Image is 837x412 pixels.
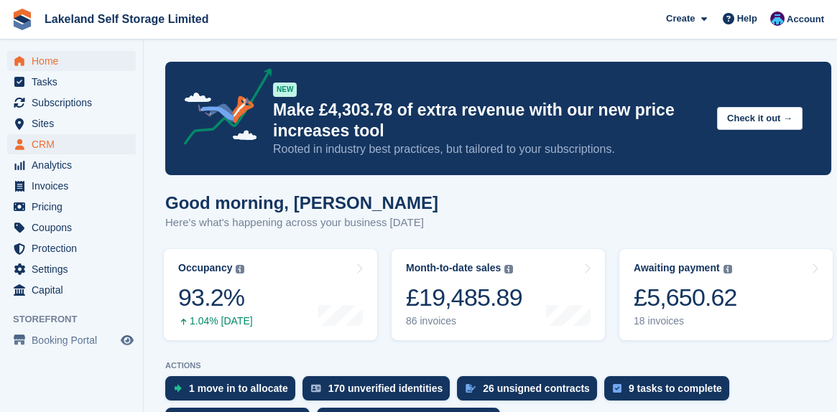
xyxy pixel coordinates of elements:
a: 26 unsigned contracts [457,376,604,408]
a: menu [7,280,136,300]
a: Occupancy 93.2% 1.04% [DATE] [164,249,377,340]
a: Lakeland Self Storage Limited [39,7,215,31]
a: menu [7,134,136,154]
span: CRM [32,134,118,154]
a: menu [7,176,136,196]
div: 18 invoices [634,315,737,327]
span: Pricing [32,197,118,217]
img: move_ins_to_allocate_icon-fdf77a2bb77ea45bf5b3d319d69a93e2d87916cf1d5bf7949dd705db3b84f3ca.svg [174,384,182,393]
img: task-75834270c22a3079a89374b754ae025e5fb1db73e45f91037f5363f120a921f8.svg [613,384,621,393]
img: price-adjustments-announcement-icon-8257ccfd72463d97f412b2fc003d46551f7dbcb40ab6d574587a9cd5c0d94... [172,68,272,150]
div: £5,650.62 [634,283,737,312]
span: Analytics [32,155,118,175]
h1: Good morning, [PERSON_NAME] [165,193,438,212]
img: verify_identity-adf6edd0f0f0b5bbfe63781bf79b02c33cf7c696d77639b501bdc392416b5a36.svg [311,384,321,393]
div: Awaiting payment [634,262,720,274]
span: Protection [32,238,118,258]
span: Invoices [32,176,118,196]
a: menu [7,238,136,258]
a: Preview store [119,332,136,349]
img: icon-info-grey-7440780725fd019a000dd9b08b2336e03edf1995a4989e88bcd33f0948082b44.svg [723,265,732,273]
span: Subscriptions [32,93,118,113]
a: menu [7,259,136,279]
a: menu [7,93,136,113]
p: Rooted in industry best practices, but tailored to your subscriptions. [273,141,706,157]
a: menu [7,51,136,71]
div: 170 unverified identities [328,383,443,394]
span: Storefront [13,312,143,327]
div: 26 unsigned contracts [483,383,590,394]
span: Tasks [32,72,118,92]
a: 170 unverified identities [302,376,458,408]
img: icon-info-grey-7440780725fd019a000dd9b08b2336e03edf1995a4989e88bcd33f0948082b44.svg [504,265,513,273]
div: 93.2% [178,283,253,312]
img: stora-icon-8386f47178a22dfd0bd8f6a31ec36ba5ce8667c1dd55bd0f319d3a0aa187defe.svg [11,9,33,30]
span: Home [32,51,118,71]
a: menu [7,217,136,238]
div: £19,485.89 [406,283,522,312]
span: Booking Portal [32,330,118,350]
a: 9 tasks to complete [604,376,736,408]
span: Settings [32,259,118,279]
div: Month-to-date sales [406,262,501,274]
span: Capital [32,280,118,300]
img: icon-info-grey-7440780725fd019a000dd9b08b2336e03edf1995a4989e88bcd33f0948082b44.svg [236,265,244,273]
a: menu [7,72,136,92]
div: 86 invoices [406,315,522,327]
a: Awaiting payment £5,650.62 18 invoices [619,249,833,340]
span: Coupons [32,217,118,238]
p: ACTIONS [165,361,831,370]
div: NEW [273,83,297,97]
button: Check it out → [717,107,803,131]
img: contract_signature_icon-13c848040528278c33f63329250d36e43548de30e8caae1d1a13099fd9432cc5.svg [466,384,476,393]
div: 9 tasks to complete [629,383,722,394]
span: Create [666,11,695,26]
a: menu [7,113,136,134]
a: Month-to-date sales £19,485.89 86 invoices [392,249,605,340]
p: Make £4,303.78 of extra revenue with our new price increases tool [273,100,706,141]
div: 1.04% [DATE] [178,315,253,327]
a: menu [7,155,136,175]
span: Help [737,11,757,26]
a: 1 move in to allocate [165,376,302,408]
img: David Dickson [770,11,785,26]
a: menu [7,330,136,350]
a: menu [7,197,136,217]
span: Sites [32,113,118,134]
span: Account [787,12,824,27]
div: Occupancy [178,262,232,274]
div: 1 move in to allocate [189,383,288,394]
p: Here's what's happening across your business [DATE] [165,215,438,231]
